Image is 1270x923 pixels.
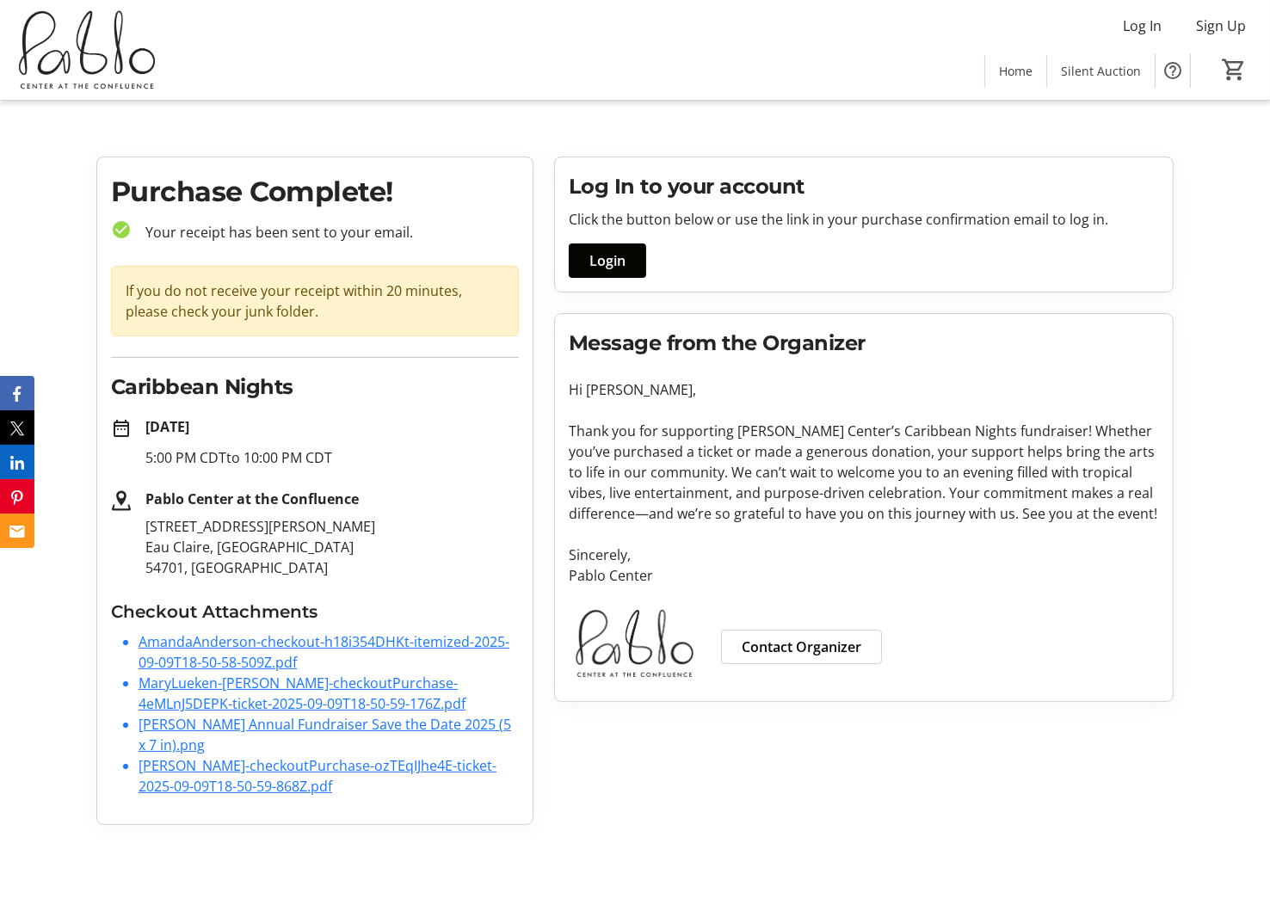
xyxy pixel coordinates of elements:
a: [PERSON_NAME]-checkoutPurchase-ozTEqIJhe4E-ticket-2025-09-09T18-50-59-868Z.pdf [139,756,496,796]
h2: Caribbean Nights [111,372,519,403]
span: Home [999,62,1033,80]
img: Pablo Center logo [569,606,701,680]
p: Hi [PERSON_NAME], [569,379,1159,400]
button: Help [1156,53,1190,88]
span: Log In [1123,15,1162,36]
p: Your receipt has been sent to your email. [132,222,519,243]
p: Pablo Center [569,565,1159,586]
a: [PERSON_NAME] Annual Fundraiser Save the Date 2025 (5 x 7 in).png [139,715,511,754]
h2: Log In to your account [569,171,1159,202]
h3: Checkout Attachments [111,599,519,625]
h1: Purchase Complete! [111,171,519,212]
span: Contact Organizer [742,637,861,657]
a: AmandaAnderson-checkout-h18i354DHKt-itemized-2025-09-09T18-50-58-509Z.pdf [139,632,509,672]
button: Login [569,243,646,278]
span: Sign Up [1196,15,1246,36]
strong: [DATE] [145,417,189,436]
span: Login [589,250,626,271]
button: Cart [1218,54,1249,85]
strong: Pablo Center at the Confluence [145,489,359,508]
h2: Message from the Organizer [569,328,1159,359]
a: Silent Auction [1047,55,1155,87]
mat-icon: date_range [111,418,132,439]
p: Thank you for supporting [PERSON_NAME] Center’s Caribbean Nights fundraiser! Whether you’ve purch... [569,421,1159,524]
button: Log In [1109,12,1175,40]
a: Contact Organizer [721,630,882,664]
div: If you do not receive your receipt within 20 minutes, please check your junk folder. [111,266,519,336]
a: MaryLueken-[PERSON_NAME]-checkoutPurchase-4eMLnJ5DEPK-ticket-2025-09-09T18-50-59-176Z.pdf [139,674,465,713]
button: Sign Up [1182,12,1260,40]
mat-icon: check_circle [111,219,132,240]
img: Pablo Center's Logo [10,7,163,93]
span: Silent Auction [1061,62,1141,80]
p: Click the button below or use the link in your purchase confirmation email to log in. [569,209,1159,230]
p: [STREET_ADDRESS][PERSON_NAME] Eau Claire, [GEOGRAPHIC_DATA] 54701, [GEOGRAPHIC_DATA] [145,516,519,578]
p: Sincerely, [569,545,1159,565]
p: 5:00 PM CDT to 10:00 PM CDT [145,447,519,468]
a: Home [985,55,1046,87]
